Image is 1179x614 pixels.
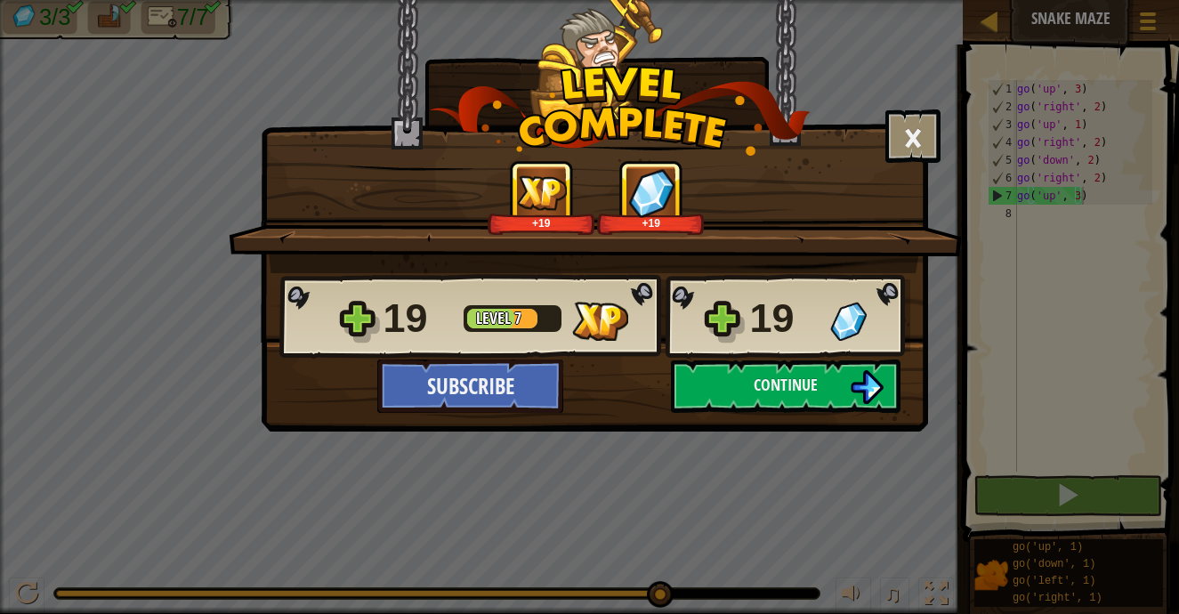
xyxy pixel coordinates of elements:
[377,360,563,413] button: Subscribe
[514,307,521,329] span: 7
[601,216,701,230] div: +19
[476,307,514,329] span: Level
[750,290,820,347] div: 19
[491,216,592,230] div: +19
[629,168,675,217] img: Gems Gained
[885,109,941,163] button: ×
[429,66,811,156] img: level_complete.png
[671,360,900,413] button: Continue
[384,290,453,347] div: 19
[754,374,818,396] span: Continue
[830,302,867,341] img: Gems Gained
[572,302,628,341] img: XP Gained
[850,370,884,404] img: Continue
[517,175,567,210] img: XP Gained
